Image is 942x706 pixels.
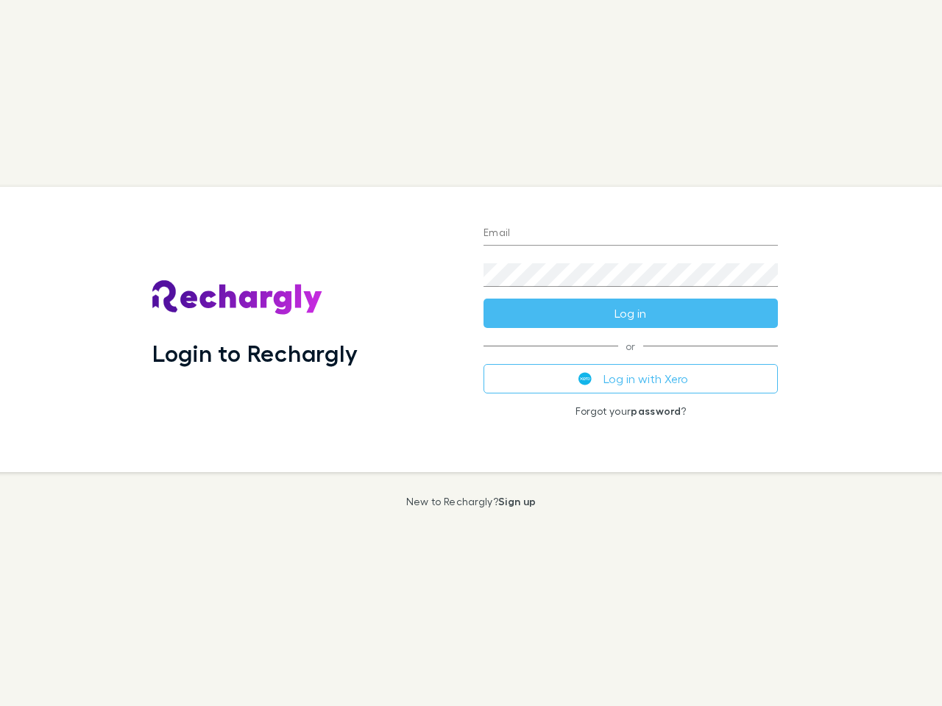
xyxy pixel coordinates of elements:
span: or [484,346,778,346]
h1: Login to Rechargly [152,339,358,367]
button: Log in [484,299,778,328]
p: Forgot your ? [484,405,778,417]
img: Rechargly's Logo [152,280,323,315]
p: New to Rechargly? [406,496,536,507]
a: password [631,404,681,417]
button: Log in with Xero [484,364,778,393]
a: Sign up [498,495,536,507]
img: Xero's logo [578,372,592,385]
